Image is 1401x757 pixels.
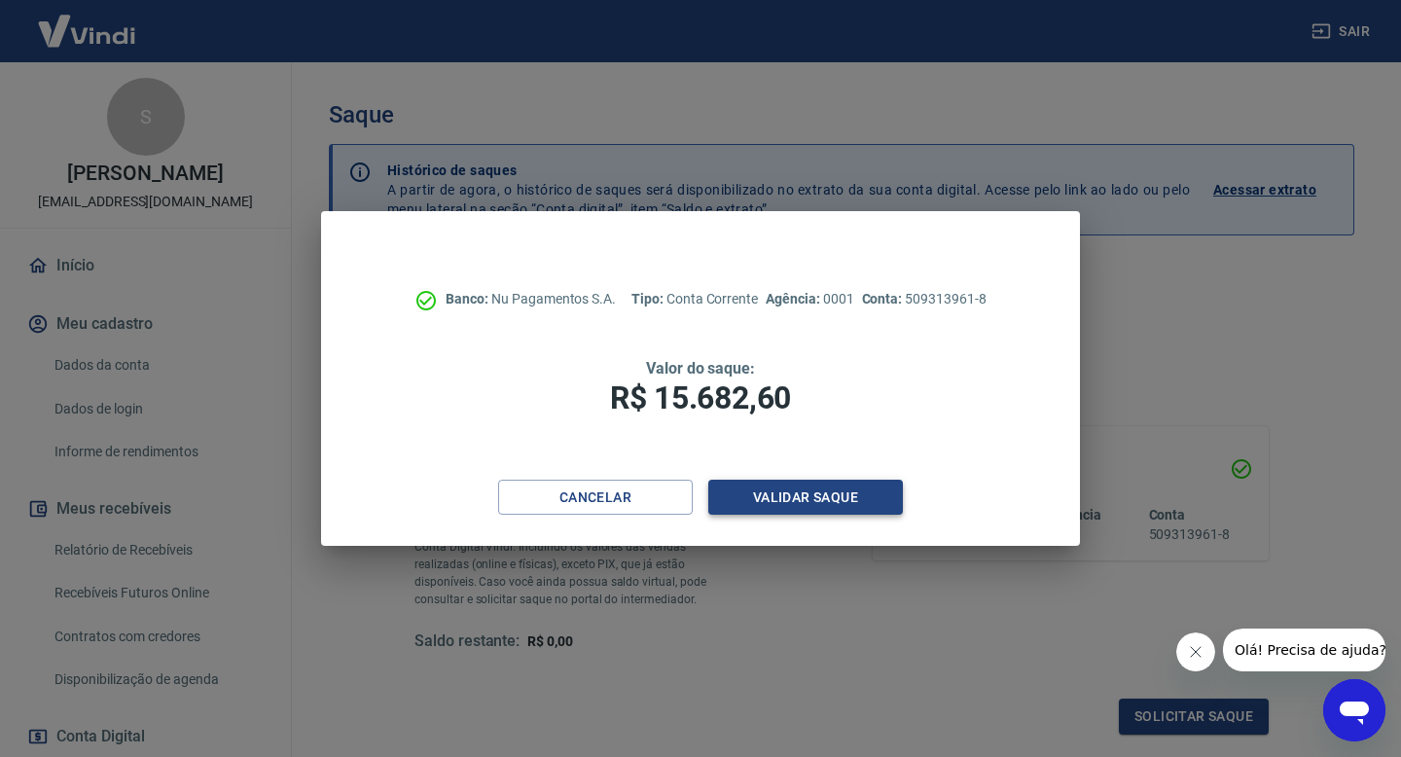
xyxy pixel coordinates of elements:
span: Olá! Precisa de ajuda? [12,14,163,29]
p: Conta Corrente [631,289,758,309]
button: Validar saque [708,480,903,516]
span: Valor do saque: [646,359,755,378]
button: Cancelar [498,480,693,516]
span: Agência: [766,291,823,306]
p: 0001 [766,289,853,309]
span: R$ 15.682,60 [610,379,791,416]
span: Conta: [862,291,906,306]
iframe: Message from company [1223,629,1385,671]
span: Tipo: [631,291,666,306]
iframe: Close message [1176,632,1215,671]
span: Banco: [446,291,491,306]
iframe: Button to launch messaging window [1323,679,1385,741]
p: Nu Pagamentos S.A. [446,289,616,309]
p: 509313961-8 [862,289,987,309]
